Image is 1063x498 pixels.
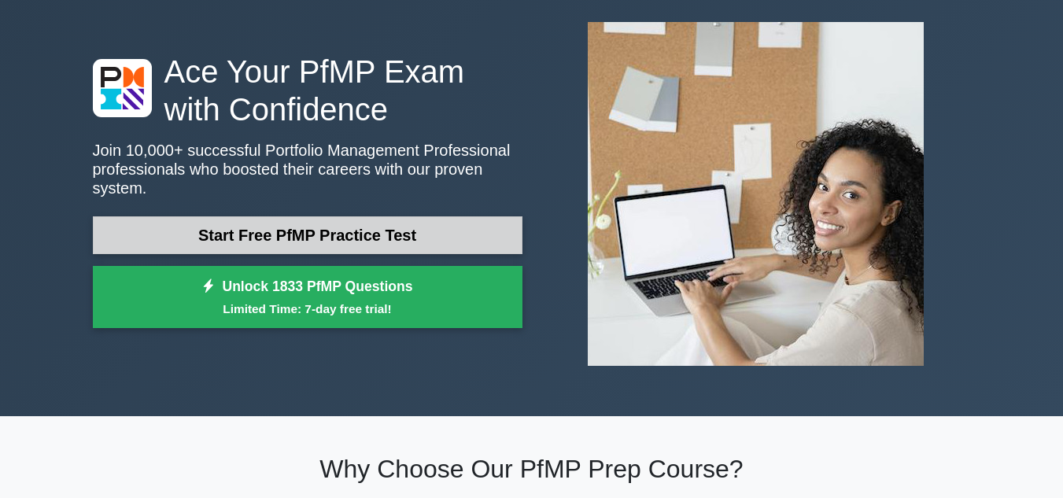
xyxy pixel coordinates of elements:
[93,53,522,128] h1: Ace Your PfMP Exam with Confidence
[93,266,522,329] a: Unlock 1833 PfMP QuestionsLimited Time: 7-day free trial!
[113,300,503,318] small: Limited Time: 7-day free trial!
[93,216,522,254] a: Start Free PfMP Practice Test
[93,141,522,197] p: Join 10,000+ successful Portfolio Management Professional professionals who boosted their careers...
[93,454,971,484] h2: Why Choose Our PfMP Prep Course?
